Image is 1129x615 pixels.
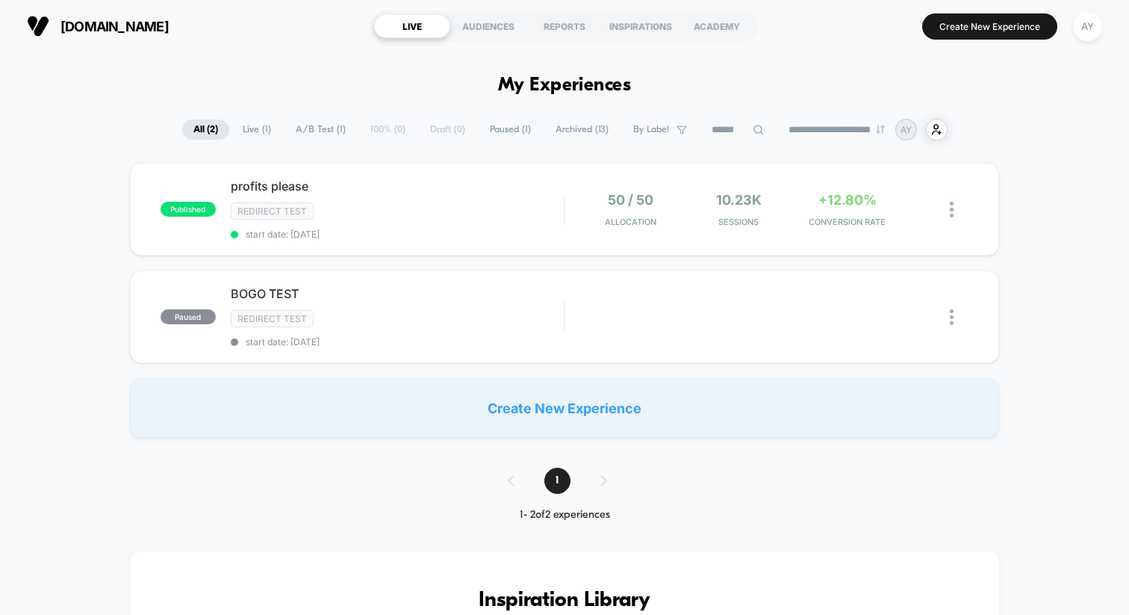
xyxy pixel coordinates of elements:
[60,19,169,34] span: [DOMAIN_NAME]
[231,120,282,140] span: Live ( 1 )
[876,125,885,134] img: end
[922,13,1057,40] button: Create New Experience
[450,14,526,38] div: AUDIENCES
[544,468,570,494] span: 1
[544,120,620,140] span: Archived ( 13 )
[901,124,912,135] p: AY
[633,124,669,135] span: By Label
[284,120,357,140] span: A/B Test ( 1 )
[22,14,173,38] button: [DOMAIN_NAME]
[716,192,762,208] span: 10.23k
[175,589,954,613] h3: Inspiration Library
[231,286,564,301] span: BOGO TEST
[374,14,450,38] div: LIVE
[161,202,216,217] span: published
[950,202,954,217] img: close
[605,217,656,227] span: Allocation
[479,120,542,140] span: Paused ( 1 )
[161,309,216,324] span: paused
[797,217,898,227] span: CONVERSION RATE
[231,336,564,347] span: start date: [DATE]
[27,15,49,37] img: Visually logo
[603,14,679,38] div: INSPIRATIONS
[231,310,314,327] span: Redirect Test
[950,309,954,325] img: close
[818,192,877,208] span: +12.80%
[231,229,564,240] span: start date: [DATE]
[498,75,632,96] h1: My Experiences
[231,179,564,194] span: profits please
[688,217,789,227] span: Sessions
[493,509,637,522] div: 1 - 2 of 2 experiences
[231,203,314,220] span: Redirect Test
[608,192,653,208] span: 50 / 50
[526,14,603,38] div: REPORTS
[182,120,229,140] span: All ( 2 )
[130,378,999,438] div: Create New Experience
[1069,11,1107,42] button: AY
[679,14,755,38] div: ACADEMY
[1073,12,1102,41] div: AY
